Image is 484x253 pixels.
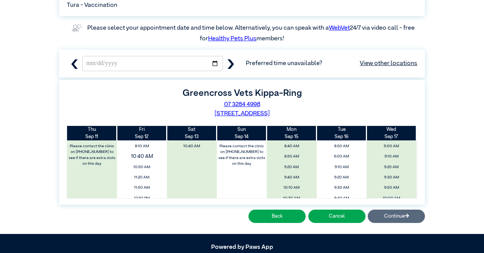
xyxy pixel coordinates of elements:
[269,173,314,182] span: 9:40 AM
[246,59,417,68] span: Preferred time unavailable?
[308,210,365,223] button: Cancel
[67,126,117,140] th: Sep 11
[119,173,165,182] span: 11:20 AM
[119,194,165,203] span: 12:30 PM
[87,25,416,42] label: Please select your appointment date and time below. Alternatively, you can speak with a 24/7 via ...
[183,89,302,98] label: Greencross Vets Kippa-Ring
[217,126,267,140] th: Sep 14
[167,126,217,140] th: Sep 13
[112,151,172,162] span: 10:40 AM
[67,1,117,10] span: Tura - Vaccination
[369,173,414,182] span: 9:30 AM
[119,163,165,172] span: 10:50 AM
[319,152,364,161] span: 9:00 AM
[248,210,306,223] button: Back
[369,183,414,192] span: 9:50 AM
[319,194,364,203] span: 9:40 AM
[217,142,266,168] label: Please contact the clinic on [PHONE_NUMBER] to see if there are extra slots on this day
[329,25,350,31] a: WebVet
[269,142,314,151] span: 8:40 AM
[117,126,167,140] th: Sep 12
[369,163,414,172] span: 9:20 AM
[69,22,84,34] img: vet
[369,152,414,161] span: 9:10 AM
[119,183,165,192] span: 11:50 AM
[369,194,414,203] span: 10:00 AM
[367,126,417,140] th: Sep 17
[119,142,165,151] span: 8:10 AM
[224,102,260,108] a: 07 3284 4998
[369,142,414,151] span: 9:00 AM
[169,142,215,151] span: 10:40 AM
[319,183,364,192] span: 9:30 AM
[215,111,270,117] a: [STREET_ADDRESS]
[269,163,314,172] span: 9:20 AM
[319,142,364,151] span: 8:50 AM
[319,173,364,182] span: 9:20 AM
[317,126,367,140] th: Sep 16
[269,152,314,161] span: 8:50 AM
[269,194,314,203] span: 10:30 AM
[360,59,417,68] a: View other locations
[267,126,317,140] th: Sep 15
[319,163,364,172] span: 9:10 AM
[59,244,425,251] h5: Powered by Paws App
[269,183,314,192] span: 10:10 AM
[208,36,256,42] a: Healthy Pets Plus
[68,142,117,168] label: Please contact the clinic on [PHONE_NUMBER] to see if there are extra slots on this day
